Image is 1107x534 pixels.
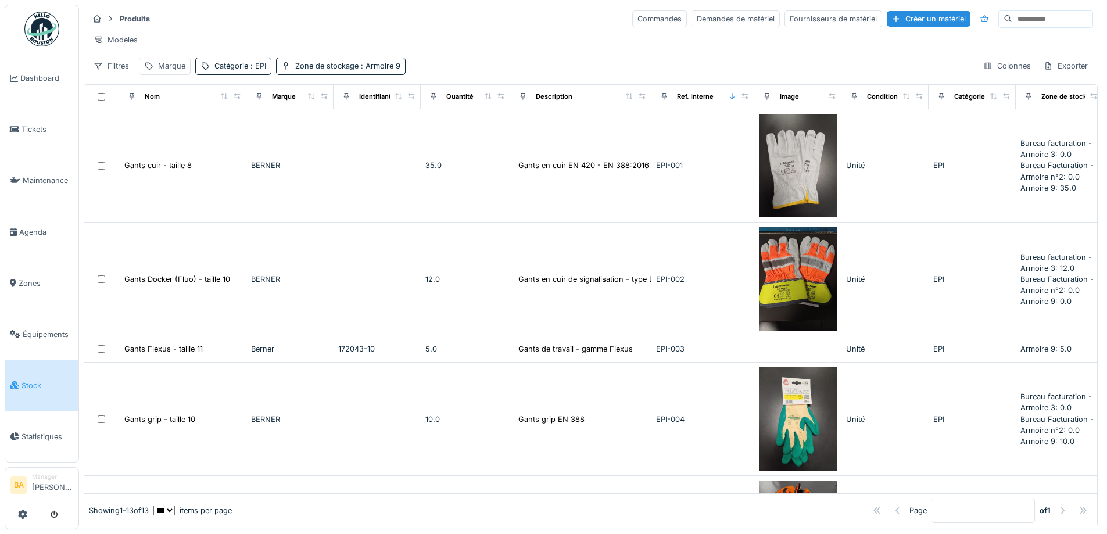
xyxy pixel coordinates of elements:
[846,343,924,354] div: Unité
[656,274,750,285] div: EPI-002
[909,505,927,516] div: Page
[5,360,78,411] a: Stock
[1020,184,1076,192] span: Armoire 9: 35.0
[22,124,74,135] span: Tickets
[88,31,143,48] div: Modèles
[1020,139,1092,159] span: Bureau facturation - Armoire 3: 0.0
[145,92,160,102] div: Nom
[19,227,74,238] span: Agenda
[124,160,192,171] div: Gants cuir - taille 8
[1020,437,1074,446] span: Armoire 9: 10.0
[5,53,78,104] a: Dashboard
[251,160,329,171] div: BERNER
[759,367,837,471] img: Gants grip - taille 10
[115,13,155,24] strong: Produits
[5,104,78,155] a: Tickets
[780,92,799,102] div: Image
[846,274,924,285] div: Unité
[425,274,506,285] div: 12.0
[20,73,74,84] span: Dashboard
[24,12,59,46] img: Badge_color-CXgf-gQk.svg
[1038,58,1093,74] div: Exporter
[759,227,837,331] img: Gants Docker (Fluo) - taille 10
[5,206,78,257] a: Agenda
[656,414,750,425] div: EPI-004
[5,411,78,462] a: Statistiques
[89,505,149,516] div: Showing 1 - 13 of 13
[23,175,74,186] span: Maintenance
[32,472,74,497] li: [PERSON_NAME]
[887,11,970,27] div: Créer un matériel
[251,414,329,425] div: BERNER
[518,414,585,425] div: Gants grip EN 388
[338,343,416,354] div: 172043-10
[1020,253,1092,273] span: Bureau facturation - Armoire 3: 12.0
[677,92,714,102] div: Ref. interne
[124,274,230,285] div: Gants Docker (Fluo) - taille 10
[272,92,296,102] div: Marque
[124,343,203,354] div: Gants Flexus - taille 11
[1040,505,1051,516] strong: of 1
[425,414,506,425] div: 10.0
[632,10,687,27] div: Commandes
[425,160,506,171] div: 35.0
[295,60,400,71] div: Zone de stockage
[5,257,78,309] a: Zones
[1020,415,1094,435] span: Bureau Facturation - Armoire n°2: 0.0
[251,274,329,285] div: BERNER
[10,476,27,494] li: BA
[978,58,1036,74] div: Colonnes
[759,114,837,218] img: Gants cuir - taille 8
[518,160,649,171] div: Gants en cuir EN 420 - EN 388:2016
[359,92,415,102] div: Identifiant interne
[1041,92,1098,102] div: Zone de stockage
[656,160,750,171] div: EPI-001
[22,431,74,442] span: Statistiques
[933,343,1011,354] div: EPI
[5,155,78,206] a: Maintenance
[1020,392,1092,412] span: Bureau facturation - Armoire 3: 0.0
[846,160,924,171] div: Unité
[1020,275,1094,295] span: Bureau Facturation - Armoire n°2: 0.0
[5,309,78,360] a: Équipements
[933,274,1011,285] div: EPI
[954,92,985,102] div: Catégorie
[933,414,1011,425] div: EPI
[656,343,750,354] div: EPI-003
[867,92,922,102] div: Conditionnement
[518,274,694,285] div: Gants en cuir de signalisation - type Docker EN...
[32,472,74,481] div: Manager
[518,343,633,354] div: Gants de travail - gamme Flexus
[153,505,232,516] div: items per page
[536,92,572,102] div: Description
[214,60,266,71] div: Catégorie
[784,10,882,27] div: Fournisseurs de matériel
[1020,297,1072,306] span: Armoire 9: 0.0
[19,278,74,289] span: Zones
[22,380,74,391] span: Stock
[1020,345,1072,353] span: Armoire 9: 5.0
[124,414,195,425] div: Gants grip - taille 10
[158,60,185,71] div: Marque
[446,92,474,102] div: Quantité
[846,414,924,425] div: Unité
[425,343,506,354] div: 5.0
[248,62,266,70] span: : EPI
[88,58,134,74] div: Filtres
[1020,161,1094,181] span: Bureau Facturation - Armoire n°2: 0.0
[359,62,400,70] span: : Armoire 9
[692,10,780,27] div: Demandes de matériel
[933,160,1011,171] div: EPI
[23,329,74,340] span: Équipements
[251,343,329,354] div: Berner
[10,472,74,500] a: BA Manager[PERSON_NAME]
